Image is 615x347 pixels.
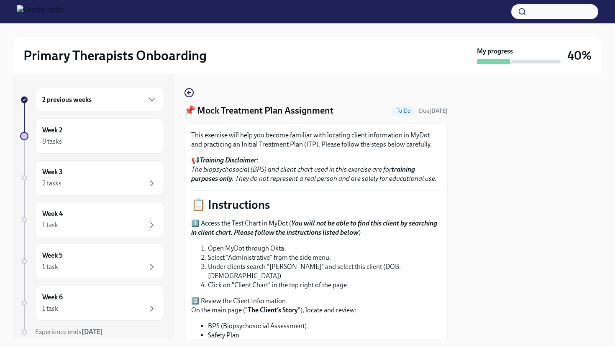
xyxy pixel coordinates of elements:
h6: Week 2 [42,126,62,135]
h2: Primary Therapists Onboarding [23,47,207,64]
h4: 📌 Mock Treatment Plan Assignment [184,104,333,117]
span: Due [419,107,448,114]
h6: Week 6 [42,293,63,302]
a: Week 51 task [20,244,164,279]
strong: My progress [477,47,513,56]
p: 📋 Instructions [191,197,441,212]
p: 2️⃣ Review the Client Information On the main page (" "), locate and review: [191,296,441,315]
li: Open MyDot through Okta. [208,244,441,253]
h3: 40% [567,48,592,63]
p: 1️⃣ Access the Test Chart in MyDot ( ) [191,219,441,237]
strong: You will not be able to find this client by searching in client chart. Please follow the instruct... [191,219,437,236]
a: Week 32 tasks [20,160,164,195]
div: 2 previous weeks [35,88,164,112]
div: 2 tasks [42,179,61,188]
span: Experience ends [35,328,103,336]
li: Click on "Client Chart" in the top right of the page [208,281,441,290]
div: 8 tasks [42,137,62,146]
li: BPS (Biopsychosocial Assessment) [208,322,441,331]
a: Week 41 task [20,202,164,237]
li: Select "Administrative" from the side menu. [208,253,441,262]
h6: Week 4 [42,209,63,218]
span: August 15th, 2025 09:00 [419,107,448,115]
h6: Week 3 [42,167,63,177]
div: 1 task [42,304,58,313]
strong: [DATE] [429,107,448,114]
p: This exercise will help you become familiar with locating client information in MyDot and practic... [191,131,441,149]
a: Week 28 tasks [20,119,164,154]
p: 📢 : [191,156,441,183]
li: Under clients search "[PERSON_NAME]" and select this client (DOB: [DEMOGRAPHIC_DATA]) [208,262,441,281]
strong: The Client’s Story [248,306,298,314]
h6: Week 5 [42,251,63,260]
h6: 2 previous weeks [42,95,92,104]
div: 1 task [42,220,58,230]
div: 1 task [42,262,58,271]
img: CharlieHealth [17,5,63,18]
strong: [DATE] [82,328,103,336]
a: Week 61 task [20,286,164,321]
span: To Do [392,108,415,114]
em: The biopsychosocial (BPS) and client chart used in this exercise are for . They do not represent ... [191,165,437,182]
li: Safety Plan [208,331,441,340]
strong: Training Disclaimer [200,156,256,164]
